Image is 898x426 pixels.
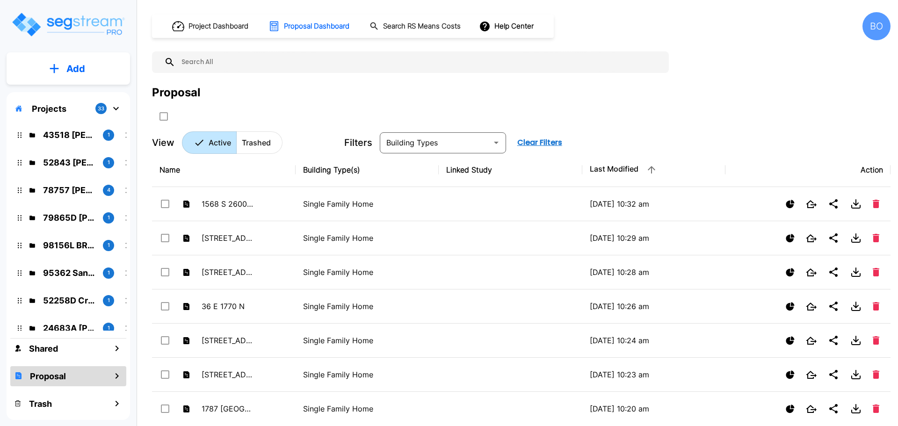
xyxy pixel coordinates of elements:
p: [DATE] 10:29 am [590,232,718,244]
p: Active [209,137,231,148]
p: 52258D Crewe EHE LLC [43,294,95,307]
button: Show Proposal Tiers [782,264,798,281]
button: Open New Tab [802,196,820,212]
p: Projects [32,102,66,115]
p: 43518 Maddox [43,129,95,141]
button: Help Center [477,17,537,35]
th: Linked Study [439,153,582,187]
input: Search All [175,51,664,73]
button: Open New Tab [802,265,820,280]
button: Download [847,263,865,282]
p: 1787 [GEOGRAPHIC_DATA] [202,403,253,414]
p: [STREET_ADDRESS] [202,267,253,278]
th: Building Type(s) [296,153,439,187]
p: Single Family Home [303,198,432,209]
p: 78757 Whitmore [43,184,95,196]
p: [DATE] 10:26 am [590,301,718,312]
p: Single Family Home [303,232,432,244]
p: [STREET_ADDRESS] [202,335,253,346]
button: Share [824,229,843,247]
button: Share [824,331,843,350]
button: Project Dashboard [168,16,253,36]
button: Delete [869,230,883,246]
button: Trashed [236,131,282,154]
h1: Project Dashboard [188,21,248,32]
p: 24683A Doug Cary [43,322,95,334]
div: Proposal [152,84,201,101]
p: 4 [107,186,110,194]
p: Trashed [242,137,271,148]
h1: Shared [29,342,58,355]
button: Show Proposal Tiers [782,230,798,246]
th: Action [725,153,891,187]
button: SelectAll [154,107,173,126]
p: Single Family Home [303,267,432,278]
p: 52843 Alex and Collyn Kirry [43,156,95,169]
p: [DATE] 10:28 am [590,267,718,278]
p: 1 [108,131,110,139]
button: Search RS Means Costs [366,17,466,36]
p: 1 [108,241,110,249]
button: Share [824,399,843,418]
h1: Trash [29,397,52,410]
p: 36 E 1770 N [202,301,253,312]
button: Share [824,195,843,213]
p: Filters [344,136,372,150]
button: Active [182,131,237,154]
button: Show Proposal Tiers [782,367,798,383]
p: 1 [108,296,110,304]
p: 1 [108,269,110,277]
div: Platform [182,131,282,154]
p: [STREET_ADDRESS] [202,232,253,244]
p: 98156L BRAV Properties [43,239,95,252]
h1: Proposal Dashboard [284,21,349,32]
p: 1568 S 2600 W [202,198,253,209]
button: Show Proposal Tiers [782,298,798,315]
p: [DATE] 10:23 am [590,369,718,380]
th: Last Modified [582,153,726,187]
p: 1 [108,324,110,332]
img: Logo [11,11,125,38]
button: Download [847,331,865,350]
p: 95362 Sanofsky Holdings [43,267,95,279]
button: Download [847,297,865,316]
p: Single Family Home [303,369,432,380]
h1: Search RS Means Costs [383,21,461,32]
p: Single Family Home [303,301,432,312]
p: [DATE] 10:20 am [590,403,718,414]
button: Download [847,229,865,247]
button: Share [824,297,843,316]
p: [STREET_ADDRESS] [202,369,253,380]
button: Show Proposal Tiers [782,196,798,212]
button: Download [847,365,865,384]
h1: Proposal [30,370,66,383]
p: 33 [98,105,104,113]
p: Add [66,62,85,76]
p: Single Family Home [303,335,432,346]
button: Open New Tab [802,299,820,314]
button: Download [847,399,865,418]
button: Show Proposal Tiers [782,332,798,349]
p: [DATE] 10:32 am [590,198,718,209]
input: Building Types [383,136,488,149]
button: Share [824,263,843,282]
button: Show Proposal Tiers [782,401,798,417]
button: Proposal Dashboard [265,16,355,36]
p: View [152,136,174,150]
button: Open [490,136,503,149]
p: [DATE] 10:24 am [590,335,718,346]
button: Delete [869,367,883,383]
div: BO [862,12,891,40]
button: Delete [869,401,883,417]
p: 1 [108,159,110,166]
button: Delete [869,298,883,314]
button: Delete [869,196,883,212]
button: Clear Filters [514,133,566,152]
button: Add [7,55,130,82]
div: Name [159,164,288,175]
button: Download [847,195,865,213]
p: 79865D David Mitchell [43,211,95,224]
button: Open New Tab [802,401,820,417]
button: Delete [869,264,883,280]
button: Open New Tab [802,231,820,246]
